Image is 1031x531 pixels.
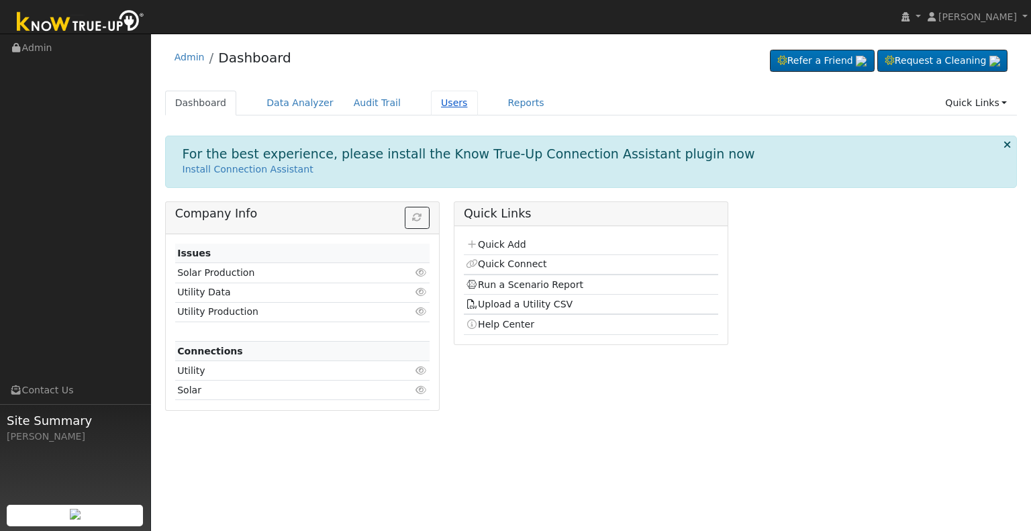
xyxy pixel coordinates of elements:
a: Run a Scenario Report [466,279,583,290]
a: Request a Cleaning [877,50,1008,73]
a: Users [431,91,478,115]
a: Refer a Friend [770,50,875,73]
div: [PERSON_NAME] [7,430,144,444]
span: [PERSON_NAME] [938,11,1017,22]
a: Install Connection Assistant [183,164,313,175]
h5: Company Info [175,207,430,221]
a: Dashboard [218,50,291,66]
i: Click to view [415,307,428,316]
a: Quick Add [466,239,526,250]
a: Admin [175,52,205,62]
td: Utility Data [175,283,389,302]
i: Click to view [415,385,428,395]
h5: Quick Links [464,207,718,221]
h1: For the best experience, please install the Know True-Up Connection Assistant plugin now [183,146,755,162]
span: Site Summary [7,412,144,430]
td: Solar Production [175,263,389,283]
img: retrieve [989,56,1000,66]
i: Click to view [415,287,428,297]
a: Dashboard [165,91,237,115]
td: Utility [175,361,389,381]
td: Utility Production [175,302,389,322]
a: Reports [498,91,554,115]
strong: Connections [177,346,243,356]
img: retrieve [70,509,81,520]
a: Audit Trail [344,91,411,115]
a: Help Center [466,319,534,330]
a: Quick Connect [466,258,546,269]
a: Quick Links [935,91,1017,115]
a: Data Analyzer [256,91,344,115]
strong: Issues [177,248,211,258]
i: Click to view [415,366,428,375]
img: Know True-Up [10,7,151,38]
img: retrieve [856,56,867,66]
a: Upload a Utility CSV [466,299,573,309]
i: Click to view [415,268,428,277]
td: Solar [175,381,389,400]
